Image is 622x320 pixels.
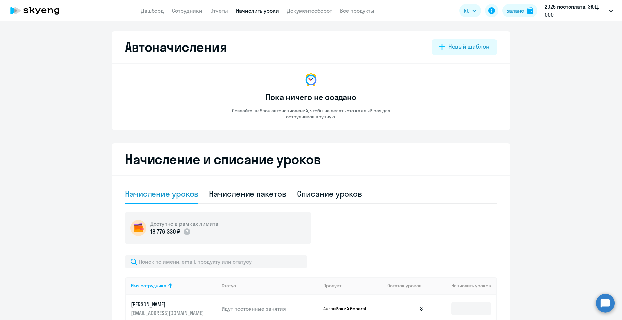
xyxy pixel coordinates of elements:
[222,283,236,289] div: Статус
[303,72,319,88] img: no-data
[297,188,362,199] div: Списание уроков
[387,283,422,289] span: Остаток уроков
[340,7,374,14] a: Все продукты
[502,4,537,17] button: Балансbalance
[131,283,216,289] div: Имя сотрудника
[222,305,318,312] p: Идут постоянные занятия
[448,42,490,51] div: Новый шаблон
[150,220,218,227] h5: Доступно в рамках лимита
[209,188,286,199] div: Начисление пакетов
[323,306,373,312] p: Английский General
[218,108,404,120] p: Создайте шаблон автоначислений, чтобы не делать это каждый раз для сотрудников вручную.
[432,39,497,55] button: Новый шаблон
[141,7,164,14] a: Дашборд
[459,4,481,17] button: RU
[545,3,606,19] p: 2025 постоплата, ЭЮЦ, ООО
[266,92,356,102] h3: Пока ничего не создано
[172,7,202,14] a: Сотрудники
[125,188,198,199] div: Начисление уроков
[323,283,341,289] div: Продукт
[125,255,307,268] input: Поиск по имени, email, продукту или статусу
[287,7,332,14] a: Документооборот
[131,301,205,308] p: [PERSON_NAME]
[323,283,382,289] div: Продукт
[541,3,616,19] button: 2025 постоплата, ЭЮЦ, ООО
[506,7,524,15] div: Баланс
[125,151,497,167] h2: Начисление и списание уроков
[387,283,429,289] div: Остаток уроков
[125,39,227,55] h2: Автоначисления
[222,283,318,289] div: Статус
[130,220,146,236] img: wallet-circle.png
[429,277,496,295] th: Начислить уроков
[131,283,166,289] div: Имя сотрудника
[150,227,180,236] p: 18 776 330 ₽
[210,7,228,14] a: Отчеты
[131,301,216,317] a: [PERSON_NAME][EMAIL_ADDRESS][DOMAIN_NAME]
[236,7,279,14] a: Начислить уроки
[464,7,470,15] span: RU
[131,309,205,317] p: [EMAIL_ADDRESS][DOMAIN_NAME]
[527,7,533,14] img: balance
